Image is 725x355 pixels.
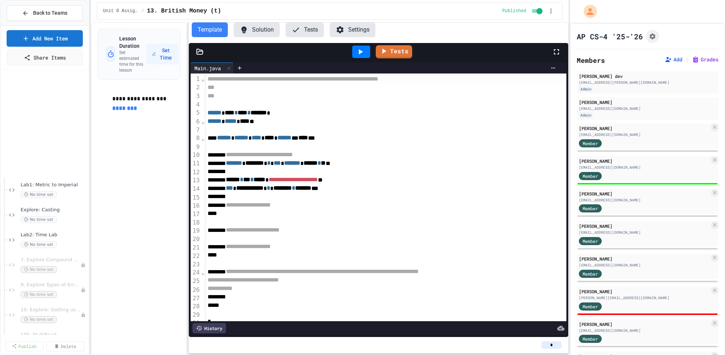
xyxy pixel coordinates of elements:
h2: Members [577,55,605,65]
iframe: chat widget [664,294,718,325]
span: 10b. MultiRead [21,332,81,338]
span: 13. British Money (t) [147,7,221,15]
a: Delete [46,341,85,351]
div: 17 [191,210,201,218]
a: Share Items [7,50,83,65]
div: [EMAIL_ADDRESS][DOMAIN_NAME] [579,328,710,333]
div: 9 [191,143,201,151]
div: 2 [191,83,201,92]
div: [EMAIL_ADDRESS][DOMAIN_NAME] [579,230,710,235]
div: [PERSON_NAME] [579,288,710,295]
span: / [141,8,144,14]
span: Member [583,238,598,244]
div: 12 [191,168,201,176]
div: 13 [191,176,201,185]
div: 10 [191,151,201,159]
div: 7 [191,126,201,134]
div: 4 [191,101,201,109]
div: 24 [191,269,201,277]
div: My Account [576,3,599,20]
span: No time set [21,216,57,223]
div: [PERSON_NAME] [579,321,710,327]
span: 10. Explore: Getting user Input [21,307,81,313]
span: Fold line [201,118,205,125]
button: Assignment Settings [646,30,659,43]
span: Member [583,173,598,179]
span: 9. Explore Types of Errors [21,282,81,288]
span: 7. Explore Compound Assgt Operators [21,257,81,263]
a: Publish [5,341,43,351]
div: [PERSON_NAME] [579,158,710,164]
a: Add New Item [7,30,83,47]
button: Tests [286,22,324,37]
div: 14 [191,185,201,193]
div: Unpublished [81,312,86,318]
span: Fold line [201,75,205,82]
div: [PERSON_NAME] dev [579,73,716,79]
div: 27 [191,294,201,302]
div: [PERSON_NAME] [579,125,710,132]
div: 20 [191,235,201,243]
div: [EMAIL_ADDRESS][DOMAIN_NAME] [579,132,710,137]
span: Member [583,270,598,277]
div: [EMAIL_ADDRESS][DOMAIN_NAME] [579,197,710,203]
span: No time set [21,316,57,323]
span: No time set [21,266,57,273]
div: History [192,323,226,333]
span: Lab2: Time Lab [21,232,87,238]
span: Published [502,8,526,14]
div: 29 [191,311,201,319]
div: 26 [191,286,201,294]
span: No time set [21,241,57,248]
div: 30 [191,319,201,327]
p: Set estimated time for this lesson [119,50,146,73]
div: Unpublished [81,287,86,293]
div: [PERSON_NAME][EMAIL_ADDRESS][DOMAIN_NAME] [579,295,710,301]
div: Content is published and visible to students [502,7,544,15]
button: Settings [330,22,375,37]
span: Fold line [201,135,205,142]
span: Unit 0 Assignments [103,8,138,14]
div: 19 [191,227,201,235]
div: [PERSON_NAME] [579,255,710,262]
span: Fold line [201,269,205,276]
button: Solution [234,22,280,37]
div: 28 [191,302,201,311]
div: [PERSON_NAME] [579,223,710,229]
div: Admin [579,112,593,118]
div: 8 [191,134,201,143]
div: Main.java [191,64,224,72]
div: 15 [191,194,201,202]
div: [EMAIL_ADDRESS][DOMAIN_NAME] [579,106,716,111]
div: 21 [191,244,201,252]
div: [PERSON_NAME] [579,99,716,105]
div: [PERSON_NAME] [579,190,710,197]
div: 3 [191,92,201,101]
iframe: chat widget [694,326,718,348]
div: [EMAIL_ADDRESS][DOMAIN_NAME] [579,262,710,268]
button: Add [665,56,682,63]
div: 18 [191,219,201,227]
span: Member [583,336,598,342]
div: [EMAIL_ADDRESS][DOMAIN_NAME] [579,165,710,170]
button: Back to Teams [7,5,83,21]
div: 25 [191,277,201,286]
span: Back to Teams [33,9,67,17]
div: Main.java [191,62,234,73]
div: 16 [191,202,201,210]
a: Tests [376,45,412,58]
span: No time set [21,191,57,198]
div: Admin [579,86,593,92]
span: Member [583,303,598,310]
button: Set Time [146,44,179,64]
span: Member [583,205,598,212]
button: Template [192,22,228,37]
span: | [685,55,689,64]
div: Unpublished [81,262,86,268]
span: No time set [21,291,57,298]
div: 11 [191,159,201,168]
div: [EMAIL_ADDRESS][PERSON_NAME][DOMAIN_NAME] [579,80,716,85]
div: 1 [191,75,201,83]
button: Grades [692,56,718,63]
h3: Lesson Duration [119,35,146,50]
